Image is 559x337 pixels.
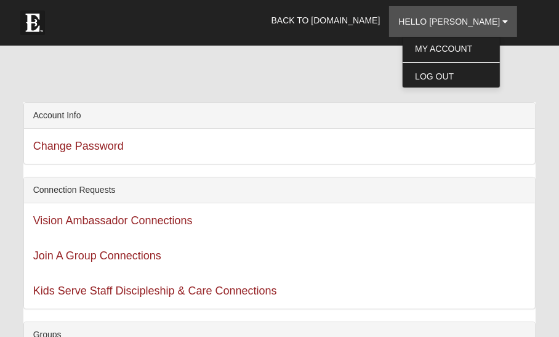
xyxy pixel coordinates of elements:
a: My Account [403,41,500,57]
a: Change Password [33,140,124,152]
span: Hello [PERSON_NAME] [398,17,500,26]
a: Back to [DOMAIN_NAME] [262,5,390,36]
div: Account Info [24,103,536,129]
a: Log Out [403,68,500,84]
a: Kids Serve Staff Discipleship & Care Connections [33,285,277,297]
div: Connection Requests [24,177,536,203]
a: Hello [PERSON_NAME] [389,6,517,37]
a: Vision Ambassador Connections [33,214,193,227]
img: Eleven22 logo [20,10,45,35]
a: Join A Group Connections [33,250,161,262]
